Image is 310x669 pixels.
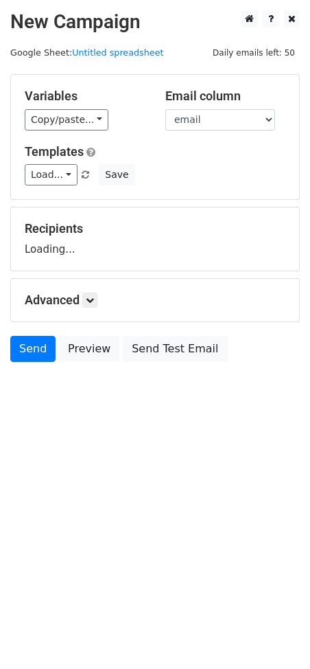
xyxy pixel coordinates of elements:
h5: Recipients [25,221,285,236]
a: Templates [25,144,84,159]
span: Daily emails left: 50 [208,45,300,60]
div: Loading... [25,221,285,257]
button: Save [99,164,134,185]
a: Untitled spreadsheet [72,47,163,58]
a: Daily emails left: 50 [208,47,300,58]
h2: New Campaign [10,10,300,34]
a: Preview [59,336,119,362]
a: Send Test Email [123,336,227,362]
small: Google Sheet: [10,47,164,58]
a: Load... [25,164,77,185]
h5: Variables [25,89,145,104]
h5: Email column [165,89,285,104]
h5: Advanced [25,293,285,308]
a: Copy/paste... [25,109,108,131]
a: Send [10,336,56,362]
